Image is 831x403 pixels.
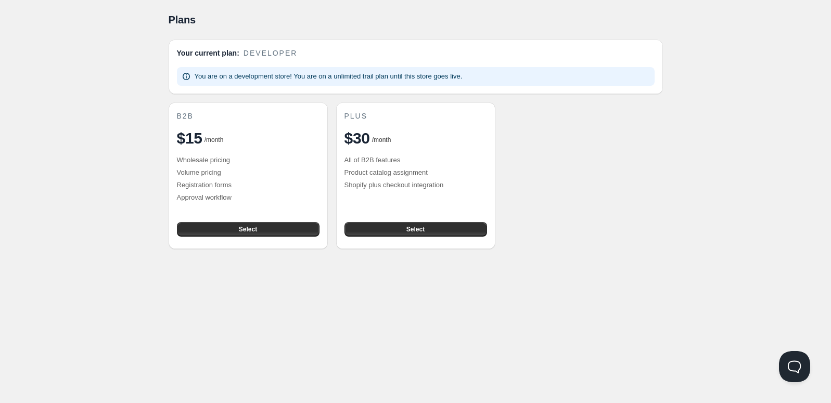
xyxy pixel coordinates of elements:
[372,136,391,144] span: / month
[177,192,319,203] p: Approval workflow
[177,167,319,178] p: Volume pricing
[344,155,487,165] p: All of B2B features
[177,180,319,190] p: Registration forms
[204,136,224,144] span: / month
[344,180,487,190] p: Shopify plus checkout integration
[344,128,370,149] h2: $30
[239,225,257,233] span: Select
[177,222,319,237] button: Select
[177,128,202,149] h2: $15
[195,71,463,82] p: You are on a development store! You are on a unlimited trail plan until this store goes live.
[169,14,196,25] span: Plans
[344,167,487,178] p: Product catalog assignment
[406,225,425,233] span: Select
[244,48,298,59] span: developer
[344,111,368,122] span: plus
[344,222,487,237] button: Select
[177,155,319,165] p: Wholesale pricing
[779,351,810,382] iframe: Help Scout Beacon - Open
[177,111,194,122] span: b2b
[177,48,239,59] h2: Your current plan:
